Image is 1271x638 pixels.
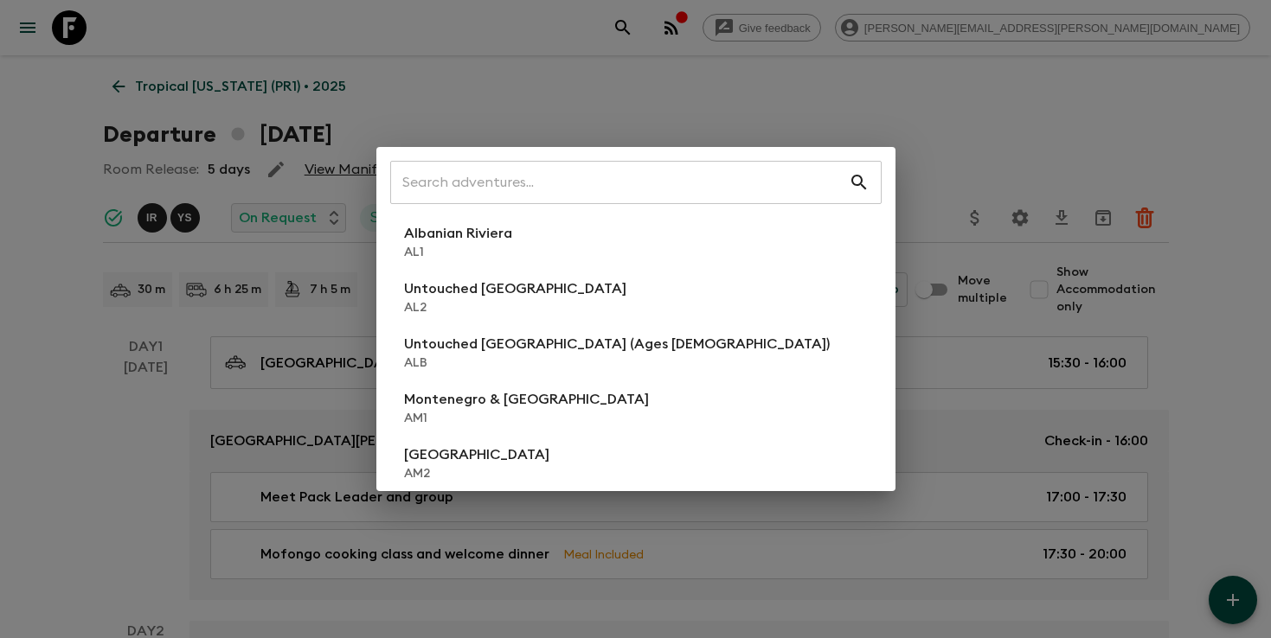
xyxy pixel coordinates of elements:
p: Untouched [GEOGRAPHIC_DATA] [404,278,626,299]
p: Albanian Riviera [404,223,512,244]
p: ALB [404,354,830,372]
p: AM2 [404,465,549,482]
p: AL2 [404,299,626,316]
p: AM1 [404,410,649,427]
p: Montenegro & [GEOGRAPHIC_DATA] [404,389,649,410]
p: Untouched [GEOGRAPHIC_DATA] (Ages [DEMOGRAPHIC_DATA]) [404,334,830,354]
input: Search adventures... [390,158,849,207]
p: AL1 [404,244,512,261]
p: [GEOGRAPHIC_DATA] [404,444,549,465]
